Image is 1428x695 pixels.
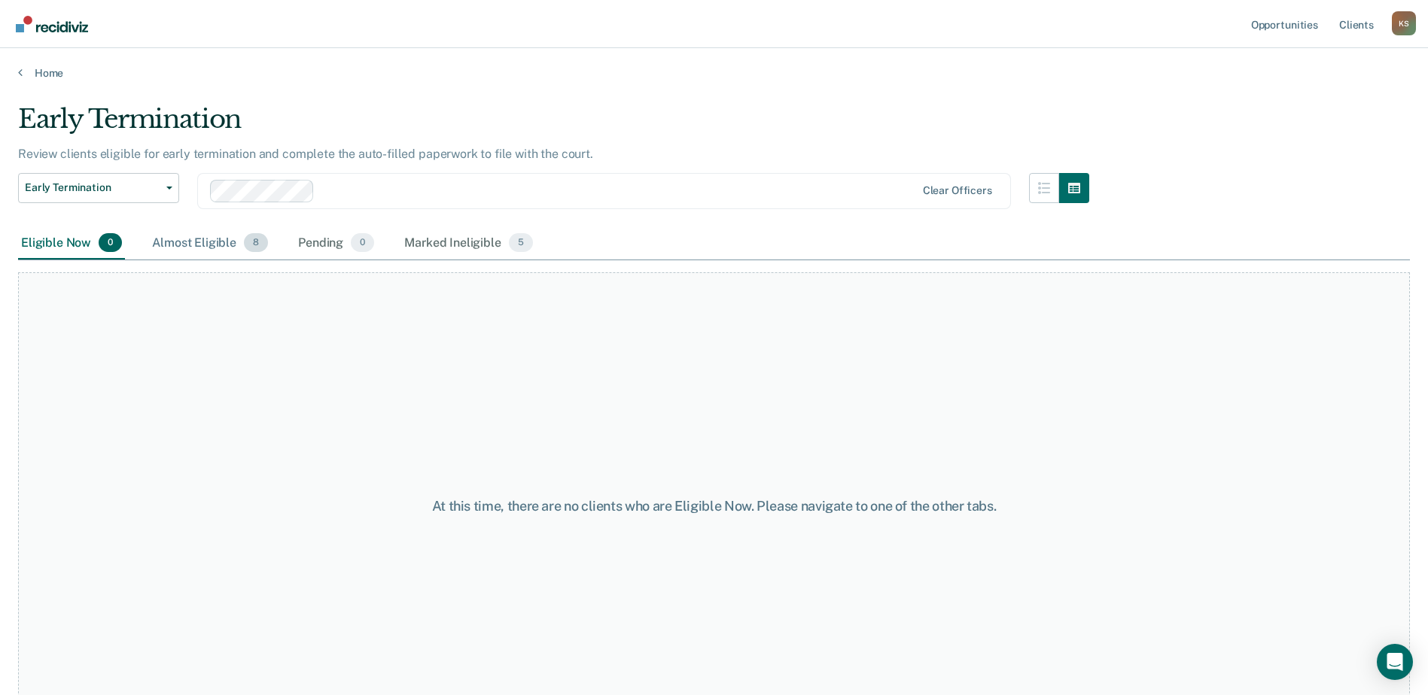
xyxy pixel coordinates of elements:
[149,227,271,260] div: Almost Eligible8
[99,233,122,253] span: 0
[16,16,88,32] img: Recidiviz
[18,227,125,260] div: Eligible Now0
[1377,644,1413,680] div: Open Intercom Messenger
[295,227,377,260] div: Pending0
[244,233,268,253] span: 8
[401,227,536,260] div: Marked Ineligible5
[18,104,1089,147] div: Early Termination
[18,147,593,161] p: Review clients eligible for early termination and complete the auto-filled paperwork to file with...
[18,173,179,203] button: Early Termination
[351,233,374,253] span: 0
[509,233,533,253] span: 5
[923,184,992,197] div: Clear officers
[367,498,1062,514] div: At this time, there are no clients who are Eligible Now. Please navigate to one of the other tabs.
[18,66,1410,80] a: Home
[1392,11,1416,35] button: Profile dropdown button
[1392,11,1416,35] div: K S
[25,181,160,194] span: Early Termination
